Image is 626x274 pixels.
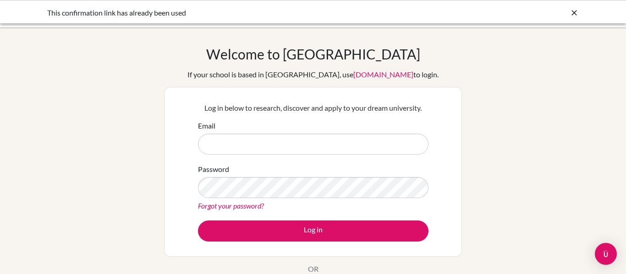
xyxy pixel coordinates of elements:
[198,201,264,210] a: Forgot your password?
[198,120,215,131] label: Email
[595,243,617,265] div: Open Intercom Messenger
[198,220,428,242] button: Log in
[206,46,420,62] h1: Welcome to [GEOGRAPHIC_DATA]
[47,7,441,18] div: This confirmation link has already been used
[198,164,229,175] label: Password
[187,69,439,80] div: If your school is based in [GEOGRAPHIC_DATA], use to login.
[353,70,413,79] a: [DOMAIN_NAME]
[198,102,428,113] p: Log in below to research, discover and apply to your dream university.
